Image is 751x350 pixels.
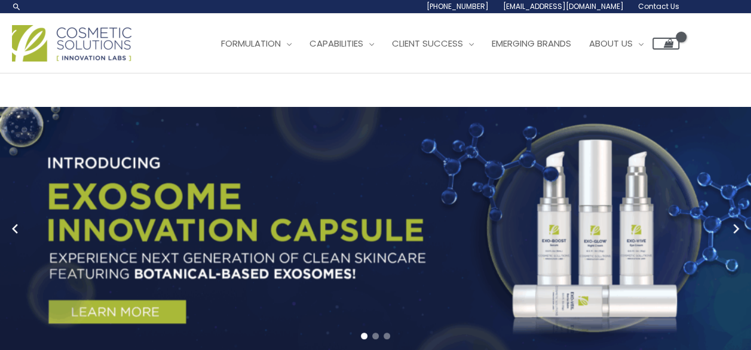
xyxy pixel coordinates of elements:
span: About Us [589,37,633,50]
nav: Site Navigation [203,26,679,62]
a: Client Success [383,26,483,62]
span: Emerging Brands [492,37,571,50]
a: Emerging Brands [483,26,580,62]
span: Capabilities [309,37,363,50]
img: Cosmetic Solutions Logo [12,25,131,62]
span: Go to slide 3 [384,333,390,339]
span: Go to slide 1 [361,333,367,339]
span: [PHONE_NUMBER] [427,1,489,11]
a: About Us [580,26,652,62]
a: Search icon link [12,2,22,11]
span: Go to slide 2 [372,333,379,339]
a: View Shopping Cart, empty [652,38,679,50]
span: Contact Us [638,1,679,11]
a: Capabilities [301,26,383,62]
span: [EMAIL_ADDRESS][DOMAIN_NAME] [503,1,624,11]
button: Previous slide [6,220,24,238]
span: Client Success [392,37,463,50]
button: Next slide [727,220,745,238]
a: Formulation [212,26,301,62]
span: Formulation [221,37,281,50]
